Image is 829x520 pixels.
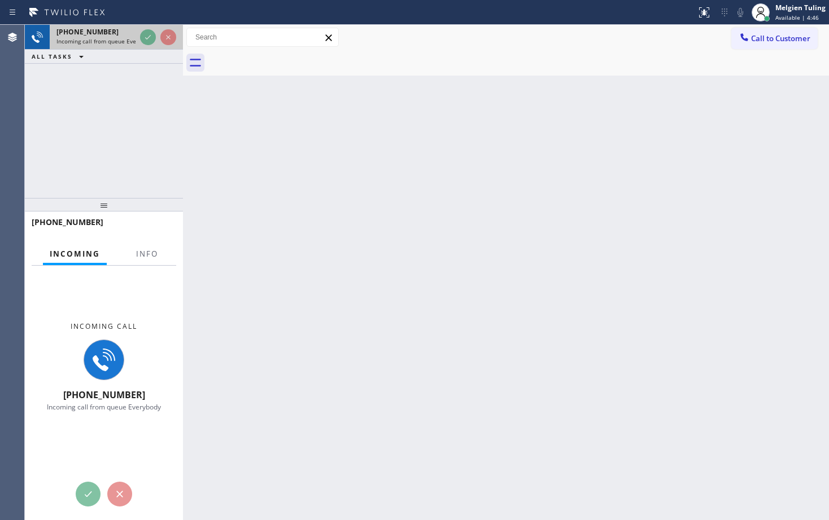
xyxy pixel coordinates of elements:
[63,389,145,401] span: [PHONE_NUMBER]
[107,482,132,506] button: Reject
[775,14,819,21] span: Available | 4:46
[187,28,338,46] input: Search
[47,402,161,412] span: Incoming call from queue Everybody
[25,50,95,63] button: ALL TASKS
[732,5,748,20] button: Mute
[129,243,165,265] button: Info
[751,33,810,43] span: Call to Customer
[76,482,101,506] button: Accept
[140,29,156,45] button: Accept
[71,321,137,331] span: Incoming call
[136,249,158,259] span: Info
[32,52,72,60] span: ALL TASKS
[50,249,100,259] span: Incoming
[43,243,107,265] button: Incoming
[731,28,818,49] button: Call to Customer
[56,37,154,45] span: Incoming call from queue Everybody
[775,3,826,12] div: Melgien Tuling
[32,217,103,227] span: [PHONE_NUMBER]
[160,29,176,45] button: Reject
[56,27,119,37] span: [PHONE_NUMBER]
